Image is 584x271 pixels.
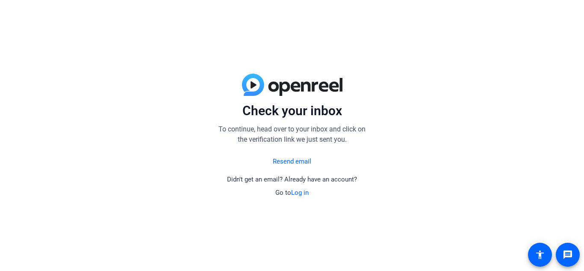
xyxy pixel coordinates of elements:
[242,74,342,96] img: blue-gradient.svg
[215,103,369,119] p: Check your inbox
[563,250,573,260] mat-icon: message
[275,189,309,197] span: Go to
[227,176,357,183] span: Didn't get an email? Already have an account?
[273,157,311,167] a: Resend email
[215,124,369,145] p: To continue, head over to your inbox and click on the verification link we just sent you.
[535,250,545,260] mat-icon: accessibility
[291,189,309,197] a: Log in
